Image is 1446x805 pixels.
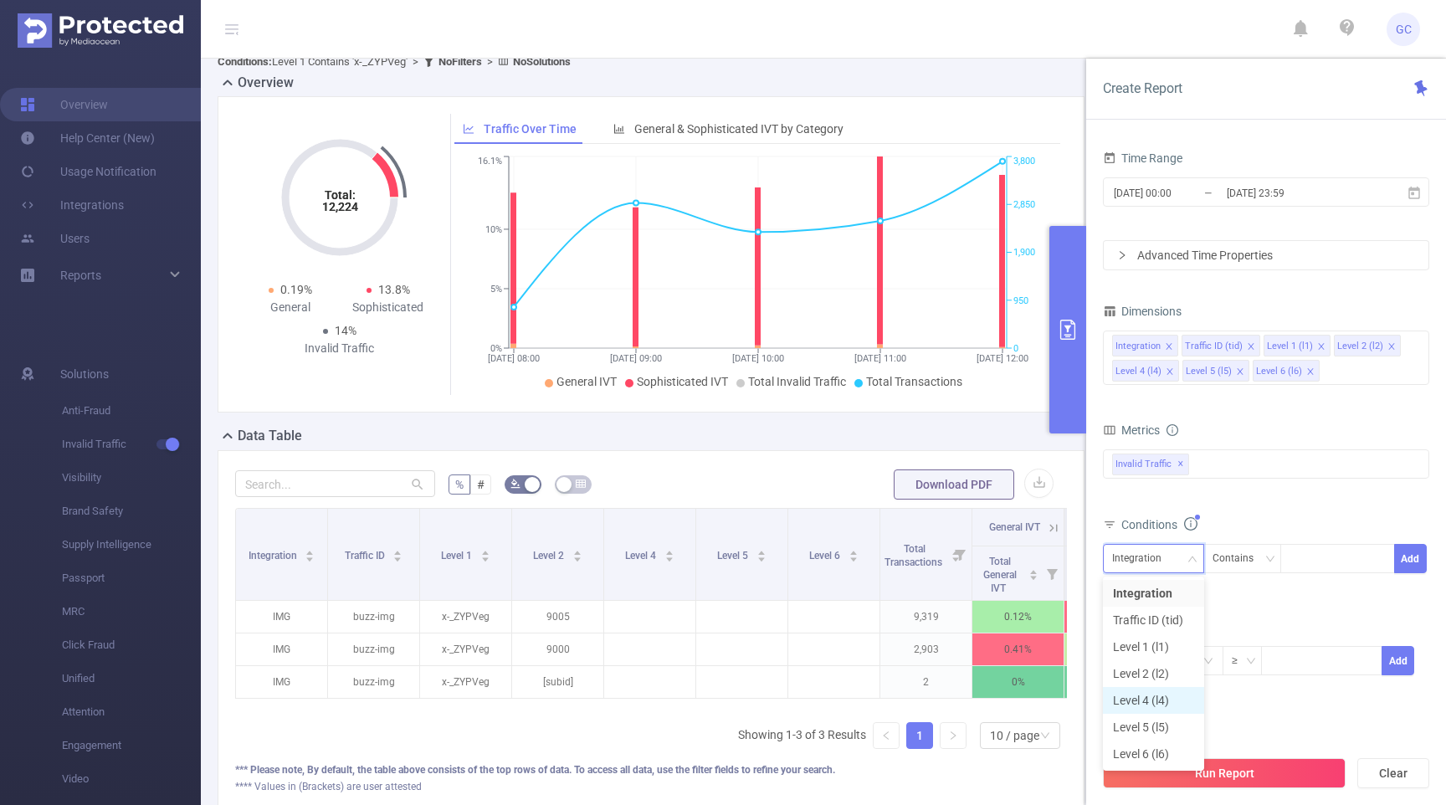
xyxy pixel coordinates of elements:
[62,461,201,495] span: Visibility
[324,188,355,202] tspan: Total:
[572,548,582,553] i: icon: caret-up
[235,762,1067,777] div: *** Please note, By default, the table above consists of the top rows of data. To access all data...
[1117,250,1127,260] i: icon: right
[62,428,201,461] span: Invalid Traffic
[1213,545,1265,572] div: Contains
[438,55,482,68] b: No Filters
[392,548,403,558] div: Sort
[533,550,567,561] span: Level 2
[866,375,962,388] span: Total Transactions
[218,55,408,68] span: Level 1 Contains 'x-_ZYPVeg'
[328,666,419,698] p: buzz-img
[485,224,502,235] tspan: 10%
[62,495,201,528] span: Brand Safety
[235,779,1067,794] div: **** Values in (Brackets) are user attested
[1166,367,1174,377] i: icon: close
[408,55,423,68] span: >
[249,550,300,561] span: Integration
[1103,687,1204,714] li: Level 4 (l4)
[1103,151,1182,165] span: Time Range
[18,13,183,48] img: Protected Media
[664,548,674,558] div: Sort
[305,555,315,560] i: icon: caret-down
[732,353,784,364] tspan: [DATE] 10:00
[218,55,272,68] b: Conditions :
[1103,305,1182,318] span: Dimensions
[1121,518,1197,531] span: Conditions
[1115,361,1161,382] div: Level 4 (l4)
[482,55,498,68] span: >
[512,666,603,698] p: [subid]
[1064,601,1156,633] p: 16.2%
[455,478,464,491] span: %
[480,555,490,560] i: icon: caret-down
[738,722,866,749] li: Showing 1-3 of 3 Results
[378,283,410,296] span: 13.8%
[478,156,502,167] tspan: 16.1%
[748,375,846,388] span: Total Invalid Traffic
[1103,633,1204,660] li: Level 1 (l1)
[1253,360,1320,382] li: Level 6 (l6)
[1264,335,1331,356] li: Level 1 (l1)
[1040,546,1064,600] i: Filter menu
[512,601,603,633] p: 9005
[880,601,972,633] p: 9,319
[977,353,1028,364] tspan: [DATE] 12:00
[756,548,767,558] div: Sort
[756,555,766,560] i: icon: caret-down
[20,121,155,155] a: Help Center (New)
[20,88,108,121] a: Overview
[60,259,101,292] a: Reports
[20,155,156,188] a: Usage Notification
[420,666,511,698] p: x-_ZYPVeg
[1013,156,1035,167] tspan: 3,800
[885,543,945,568] span: Total Transactions
[1185,336,1243,357] div: Traffic ID (tid)
[393,548,403,553] i: icon: caret-up
[477,478,485,491] span: #
[484,122,577,136] span: Traffic Over Time
[1103,758,1346,788] button: Run Report
[328,601,419,633] p: buzz-img
[1103,714,1204,741] li: Level 5 (l5)
[717,550,751,561] span: Level 5
[1103,607,1204,633] li: Traffic ID (tid)
[235,470,435,497] input: Search...
[513,55,571,68] b: No Solutions
[328,633,419,665] p: buzz-img
[572,548,582,558] div: Sort
[62,394,201,428] span: Anti-Fraud
[62,662,201,695] span: Unified
[989,521,1040,533] span: General IVT
[1382,646,1414,675] button: Add
[321,200,357,213] tspan: 12,224
[490,284,502,295] tspan: 5%
[634,122,843,136] span: General & Sophisticated IVT by Category
[1029,573,1038,578] i: icon: caret-down
[1265,554,1275,566] i: icon: down
[1225,182,1361,204] input: End date
[1387,342,1396,352] i: icon: close
[1177,454,1184,474] span: ✕
[664,555,674,560] i: icon: caret-down
[490,343,502,354] tspan: 0%
[480,548,490,558] div: Sort
[488,353,540,364] tspan: [DATE] 08:00
[60,357,109,391] span: Solutions
[1186,361,1232,382] div: Level 5 (l5)
[972,666,1064,698] p: 0%
[948,509,972,600] i: Filter menu
[1103,80,1182,96] span: Create Report
[242,299,340,316] div: General
[1064,633,1156,665] p: 6%
[1165,342,1173,352] i: icon: close
[420,633,511,665] p: x-_ZYPVeg
[236,633,327,665] p: IMG
[290,340,388,357] div: Invalid Traffic
[1267,336,1313,357] div: Level 1 (l1)
[664,548,674,553] i: icon: caret-up
[1028,567,1038,577] div: Sort
[1112,360,1179,382] li: Level 4 (l4)
[1112,454,1189,475] span: Invalid Traffic
[20,188,124,222] a: Integrations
